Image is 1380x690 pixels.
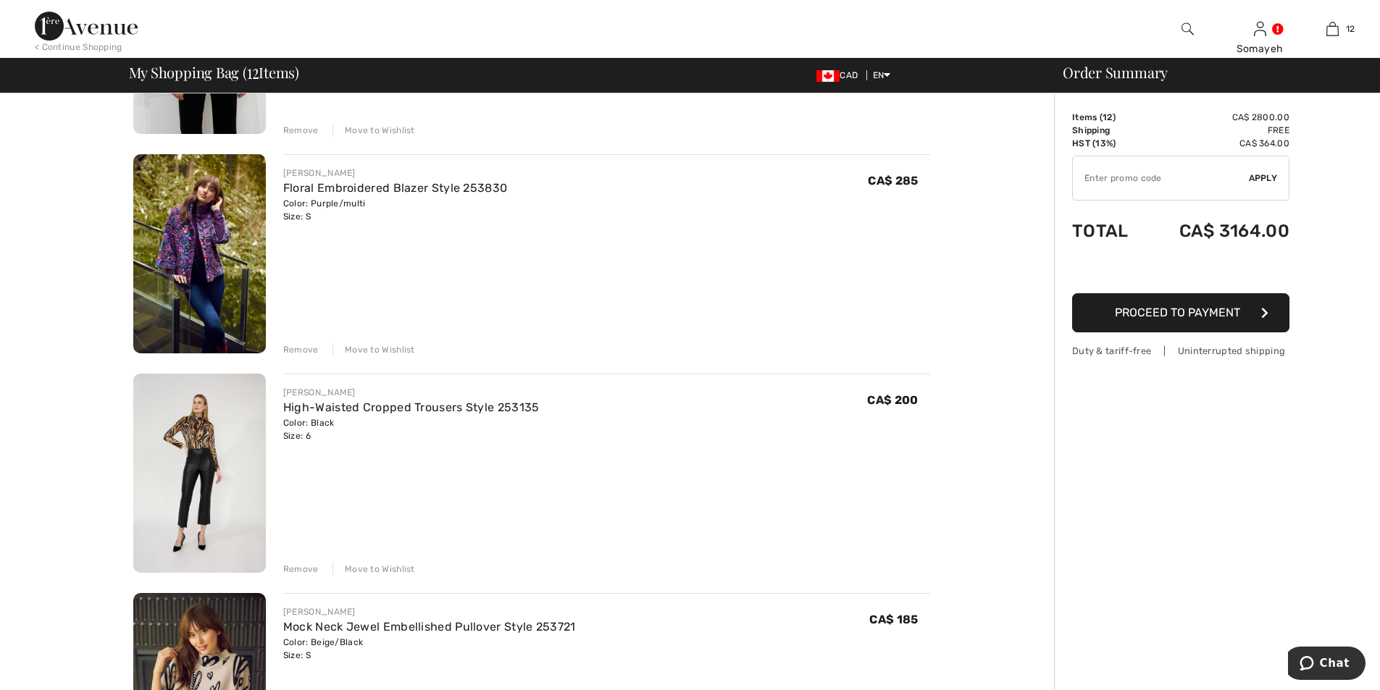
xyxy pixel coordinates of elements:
a: Mock Neck Jewel Embellished Pullover Style 253721 [283,620,576,634]
td: CA$ 3164.00 [1145,206,1289,256]
input: Promo code [1073,156,1249,200]
a: Floral Embroidered Blazer Style 253830 [283,181,507,195]
div: Color: Black Size: 6 [283,416,540,442]
img: search the website [1182,20,1194,38]
span: My Shopping Bag ( Items) [129,65,300,80]
div: [PERSON_NAME] [283,386,540,399]
span: 12 [1103,112,1113,122]
td: HST (13%) [1072,137,1145,150]
div: < Continue Shopping [35,41,122,54]
img: Floral Embroidered Blazer Style 253830 [133,154,266,353]
iframe: PayPal-paypal [1072,256,1289,288]
td: Items ( ) [1072,111,1145,124]
div: Remove [283,343,319,356]
div: Order Summary [1045,65,1371,80]
span: Proceed to Payment [1115,306,1240,319]
div: Remove [283,124,319,137]
img: My Bag [1326,20,1339,38]
div: [PERSON_NAME] [283,605,576,618]
a: Sign In [1254,22,1266,35]
div: Duty & tariff-free | Uninterrupted shipping [1072,344,1289,358]
div: Color: Beige/Black Size: S [283,636,576,662]
div: Somayeh [1224,41,1295,56]
span: Apply [1249,172,1278,185]
span: CA$ 200 [867,393,918,407]
img: Canadian Dollar [816,70,840,82]
div: Color: Purple/multi Size: S [283,197,507,223]
span: CAD [816,70,863,80]
span: 12 [1346,22,1355,35]
span: 12 [247,62,259,80]
td: Shipping [1072,124,1145,137]
img: 1ère Avenue [35,12,138,41]
div: [PERSON_NAME] [283,167,507,180]
td: CA$ 364.00 [1145,137,1289,150]
div: Move to Wishlist [333,343,415,356]
img: My Info [1254,20,1266,38]
div: Remove [283,563,319,576]
td: Free [1145,124,1289,137]
td: Total [1072,206,1145,256]
button: Proceed to Payment [1072,293,1289,332]
a: 12 [1297,20,1368,38]
span: EN [873,70,891,80]
a: High-Waisted Cropped Trousers Style 253135 [283,400,540,414]
iframe: Opens a widget where you can chat to one of our agents [1288,647,1366,683]
div: Move to Wishlist [333,124,415,137]
td: CA$ 2800.00 [1145,111,1289,124]
div: Move to Wishlist [333,563,415,576]
img: High-Waisted Cropped Trousers Style 253135 [133,374,266,573]
span: CA$ 185 [869,613,918,626]
span: CA$ 285 [868,174,918,188]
